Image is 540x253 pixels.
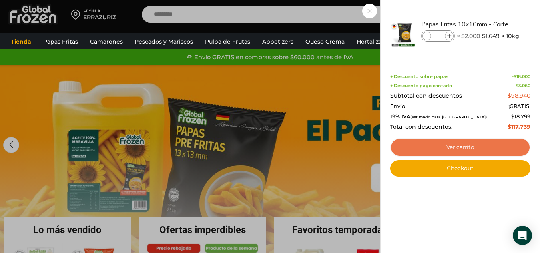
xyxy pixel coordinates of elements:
div: Open Intercom Messenger [513,226,532,245]
bdi: 2.000 [461,32,480,40]
a: Queso Crema [301,34,349,49]
a: Pescados y Mariscos [131,34,197,49]
a: Tienda [7,34,35,49]
a: Ver carrito [390,138,530,157]
input: Product quantity [432,32,444,40]
span: - [512,74,530,79]
span: $ [508,123,511,130]
span: $ [508,92,511,99]
span: $ [516,83,518,88]
bdi: 3.060 [516,83,530,88]
a: Pulpa de Frutas [201,34,254,49]
span: + Descuento pago contado [390,83,452,88]
span: Total con descuentos: [390,124,452,130]
bdi: 98.940 [508,92,530,99]
a: Camarones [86,34,127,49]
bdi: 1.649 [482,32,500,40]
a: Hortalizas [353,34,389,49]
a: Papas Fritas [39,34,82,49]
span: ¡GRATIS! [508,103,530,110]
a: Appetizers [258,34,297,49]
a: Checkout [390,160,530,177]
span: $ [482,32,486,40]
span: Subtotal con descuentos [390,92,462,99]
a: Papas Fritas 10x10mm - Corte Bastón - Caja 10 kg [421,20,516,29]
span: Envío [390,103,405,110]
span: 19% IVA [390,114,487,120]
span: $ [461,32,465,40]
span: $ [514,74,516,79]
span: 18.799 [511,113,530,120]
bdi: 117.739 [508,123,530,130]
span: $ [511,113,514,120]
span: × × 10kg [457,30,519,42]
bdi: 18.000 [514,74,530,79]
span: - [514,83,530,88]
small: (estimado para [GEOGRAPHIC_DATA]) [410,115,487,119]
span: + Descuento sobre papas [390,74,448,79]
